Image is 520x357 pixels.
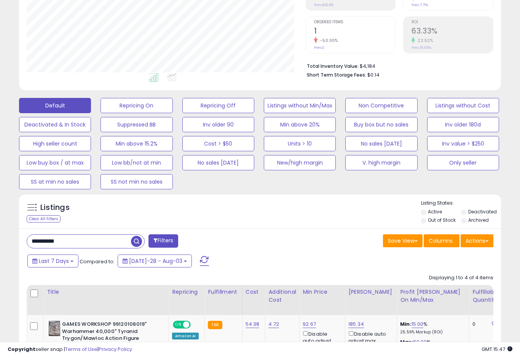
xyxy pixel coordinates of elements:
[428,217,456,223] label: Out of Stock
[264,98,336,113] button: Listings without Min/Max
[8,346,35,353] strong: Copyright
[472,321,496,328] div: 0
[428,208,442,215] label: Active
[27,215,61,223] div: Clear All Filters
[264,136,336,151] button: Units > 10
[80,258,115,265] span: Compared to:
[8,346,132,353] div: seller snap | |
[348,288,394,296] div: [PERSON_NAME]
[268,288,296,304] div: Additional Cost
[424,234,459,247] button: Columns
[100,136,172,151] button: Min above 15.2%
[182,98,254,113] button: Repricing Off
[65,346,97,353] a: Terms of Use
[268,320,279,328] a: 4.72
[421,200,501,207] p: Listing States:
[415,38,433,43] small: 22.52%
[99,346,132,353] a: Privacy Policy
[190,322,202,328] span: OFF
[345,136,417,151] button: No sales [DATE]
[429,237,453,245] span: Columns
[348,320,364,328] a: 185.34
[412,20,493,24] span: ROI
[182,136,254,151] button: Cost > $50
[468,217,489,223] label: Archived
[27,255,78,267] button: Last 7 Days
[62,321,155,344] b: GAMES WORKSHOP 99120106019" Warhammer 40,000" Tyranid Trygon/Mawloc Action Figure
[345,155,417,170] button: V. high margin
[174,322,183,328] span: ON
[264,117,336,132] button: Min above 20%
[400,320,412,328] b: Min:
[314,27,396,37] h2: 1
[40,202,70,213] h5: Listings
[182,155,254,170] button: No sales [DATE]
[314,20,396,24] span: Ordered Items
[397,285,469,315] th: The percentage added to the cost of goods (COGS) that forms the calculator for Min & Max prices.
[246,288,262,296] div: Cost
[19,117,91,132] button: Deactivated & In Stock
[19,136,91,151] button: High seller count
[303,320,316,328] a: 92.67
[317,38,338,43] small: -50.00%
[19,174,91,189] button: SS at min no sales
[314,3,333,7] small: Prev: $62.86
[427,155,499,170] button: Only seller
[118,255,192,267] button: [DATE]-28 - Aug-03
[482,346,512,353] span: 2025-08-11 15:47 GMT
[367,71,380,78] span: $0.14
[246,320,260,328] a: 54.38
[19,155,91,170] button: Low buy box / at max
[468,208,497,215] label: Deactivated
[19,98,91,113] button: Default
[49,321,60,336] img: 51JBHfQv14L._SL40_.jpg
[400,288,466,304] div: Profit [PERSON_NAME] on Min/Max
[129,257,182,265] span: [DATE]-28 - Aug-03
[148,234,178,248] button: Filters
[264,155,336,170] button: New/high margin
[400,330,463,335] p: 25.56% Markup (ROI)
[172,288,201,296] div: Repricing
[412,27,493,37] h2: 63.33%
[100,174,172,189] button: SS not min no sales
[100,98,172,113] button: Repricing On
[172,333,199,339] div: Amazon AI
[345,117,417,132] button: Buy box but no sales
[182,117,254,132] button: Inv older 90
[412,45,431,50] small: Prev: 51.69%
[307,63,359,69] b: Total Inventory Value:
[208,321,222,329] small: FBA
[427,136,499,151] button: Inv value > $250
[400,321,463,335] div: %
[314,45,324,50] small: Prev: 2
[427,117,499,132] button: Inv older 180d
[100,155,172,170] button: Low bb/not at min
[303,330,339,352] div: Disable auto adjust min
[47,288,166,296] div: Title
[307,72,366,78] b: Short Term Storage Fees:
[303,288,342,296] div: Min Price
[307,61,488,70] li: $4,184
[383,234,423,247] button: Save View
[100,117,172,132] button: Suppressed BB
[472,288,499,304] div: Fulfillable Quantity
[208,288,239,296] div: Fulfillment
[412,3,428,7] small: Prev: 7.71%
[427,98,499,113] button: Listings without Cost
[461,234,493,247] button: Actions
[39,257,69,265] span: Last 7 Days
[412,320,424,328] a: 15.00
[345,98,417,113] button: Non Competitive
[348,330,391,344] div: Disable auto adjust max
[429,274,493,282] div: Displaying 1 to 4 of 4 items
